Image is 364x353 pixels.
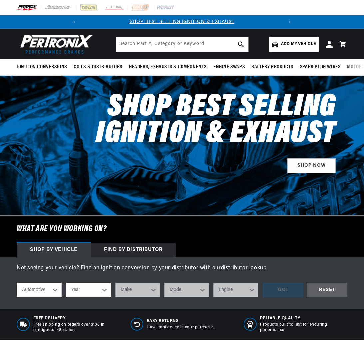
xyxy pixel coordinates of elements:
[213,283,258,297] select: Engine
[234,37,248,52] button: search button
[269,37,319,52] a: Add my vehicle
[129,64,207,71] span: Headers, Exhausts & Components
[68,15,81,29] button: Translation missing: en.sections.announcements.previous_announcement
[33,322,120,333] p: Free shipping on orders over $100 in contiguous 48 states.
[81,18,283,26] div: 1 of 2
[297,59,344,75] summary: Spark Plug Wires
[221,265,267,271] a: distributor lookup
[33,316,120,321] span: Free Delivery
[91,243,176,257] div: Find by Distributor
[281,41,316,47] span: Add my vehicle
[287,158,336,173] a: SHOP NOW
[260,316,347,321] span: RELIABLE QUALITY
[81,18,283,26] div: Announcement
[116,37,248,52] input: Search Part #, Category or Keyword
[147,325,214,330] p: Have confidence in your purchase.
[115,283,160,297] select: Make
[51,94,336,148] h2: Shop Best Selling Ignition & Exhaust
[17,243,91,257] div: Shop by vehicle
[70,59,126,75] summary: Coils & Distributors
[147,318,214,324] span: Easy Returns
[130,19,235,24] a: SHOP BEST SELLING IGNITION & EXHAUST
[126,59,210,75] summary: Headers, Exhausts & Components
[213,64,245,71] span: Engine Swaps
[248,59,297,75] summary: Battery Products
[17,283,62,297] select: Ride Type
[210,59,248,75] summary: Engine Swaps
[17,59,70,75] summary: Ignition Conversions
[251,64,293,71] span: Battery Products
[17,33,93,56] img: Pertronix
[17,64,67,71] span: Ignition Conversions
[283,15,296,29] button: Translation missing: en.sections.announcements.next_announcement
[307,283,347,297] div: RESET
[260,322,347,333] p: Products built to last for enduring performance
[300,64,341,71] span: Spark Plug Wires
[74,64,122,71] span: Coils & Distributors
[66,283,111,297] select: Year
[164,283,209,297] select: Model
[17,264,347,273] p: Not seeing your vehicle? Find an ignition conversion by your distributor with our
